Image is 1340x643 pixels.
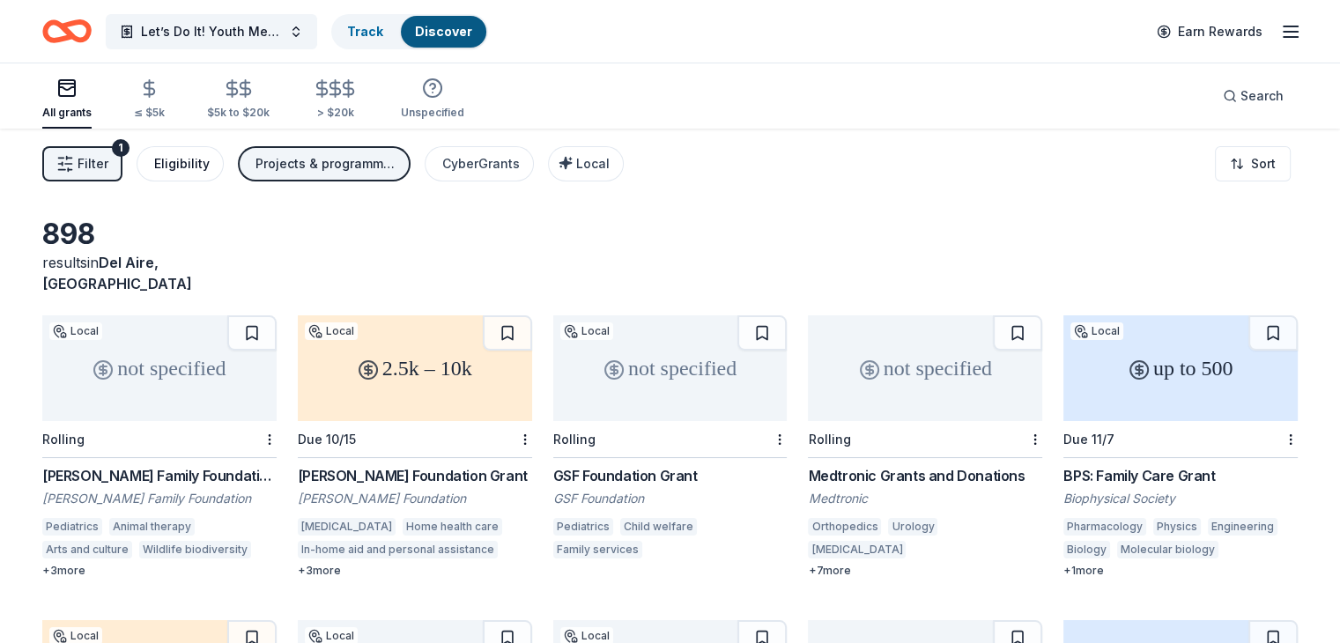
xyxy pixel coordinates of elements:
[298,465,532,486] div: [PERSON_NAME] Foundation Grant
[1063,518,1146,536] div: Pharmacology
[553,541,642,558] div: Family services
[808,518,881,536] div: Orthopedics
[298,315,532,578] a: 2.5k – 10kLocalDue 10/15[PERSON_NAME] Foundation Grant[PERSON_NAME] Foundation[MEDICAL_DATA]Home ...
[207,106,270,120] div: $5k to $20k
[1117,541,1218,558] div: Molecular biology
[1153,518,1201,536] div: Physics
[403,518,502,536] div: Home health care
[620,518,697,536] div: Child welfare
[1146,16,1273,48] a: Earn Rewards
[1063,490,1298,507] div: Biophysical Society
[1063,465,1298,486] div: BPS: Family Care Grant
[401,70,464,129] button: Unspecified
[425,146,534,181] button: CyberGrants
[808,564,1042,578] div: + 7 more
[137,146,224,181] button: Eligibility
[1063,432,1114,447] div: Due 11/7
[576,156,610,171] span: Local
[134,106,165,120] div: ≤ $5k
[42,70,92,129] button: All grants
[42,254,192,292] span: in
[401,106,464,120] div: Unspecified
[560,322,613,340] div: Local
[415,24,472,39] a: Discover
[255,153,396,174] div: Projects & programming, Scholarship, Training and capacity building, Other, Education
[42,432,85,447] div: Rolling
[106,14,317,49] button: Let’s Do It! Youth Mental Health Campaign
[553,490,788,507] div: GSF Foundation
[1063,541,1110,558] div: Biology
[312,71,359,129] button: > $20k
[1208,518,1277,536] div: Engineering
[42,315,277,578] a: not specifiedLocalRolling[PERSON_NAME] Family Foundation: Local Grantmaking[PERSON_NAME] Family F...
[298,315,532,421] div: 2.5k – 10k
[298,518,396,536] div: [MEDICAL_DATA]
[42,11,92,52] a: Home
[1070,322,1123,340] div: Local
[1240,85,1284,107] span: Search
[808,315,1042,578] a: not specifiedRollingMedtronic Grants and DonationsMedtronicOrthopedicsUrology[MEDICAL_DATA]+7more
[298,490,532,507] div: [PERSON_NAME] Foundation
[305,322,358,340] div: Local
[154,153,210,174] div: Eligibility
[442,153,520,174] div: CyberGrants
[1215,146,1291,181] button: Sort
[109,518,195,536] div: Animal therapy
[808,490,1042,507] div: Medtronic
[42,564,277,578] div: + 3 more
[207,71,270,129] button: $5k to $20k
[42,146,122,181] button: Filter1
[42,518,102,536] div: Pediatrics
[42,254,192,292] span: Del Aire, [GEOGRAPHIC_DATA]
[42,252,277,294] div: results
[1063,315,1298,421] div: up to 500
[78,153,108,174] span: Filter
[553,315,788,564] a: not specifiedLocalRollingGSF Foundation GrantGSF FoundationPediatricsChild welfareFamily services
[1063,315,1298,578] a: up to 500LocalDue 11/7BPS: Family Care GrantBiophysical SocietyPharmacologyPhysicsEngineeringBiol...
[42,217,277,252] div: 898
[298,432,356,447] div: Due 10/15
[42,106,92,120] div: All grants
[888,518,937,536] div: Urology
[553,432,596,447] div: Rolling
[1063,564,1298,578] div: + 1 more
[42,315,277,421] div: not specified
[238,146,411,181] button: Projects & programming, Scholarship, Training and capacity building, Other, Education
[808,541,906,558] div: [MEDICAL_DATA]
[42,465,277,486] div: [PERSON_NAME] Family Foundation: Local Grantmaking
[331,14,488,49] button: TrackDiscover
[298,541,498,558] div: In-home aid and personal assistance
[134,71,165,129] button: ≤ $5k
[49,322,102,340] div: Local
[1209,78,1298,114] button: Search
[553,465,788,486] div: GSF Foundation Grant
[808,465,1042,486] div: Medtronic Grants and Donations
[808,315,1042,421] div: not specified
[139,541,251,558] div: Wildlife biodiversity
[312,106,359,120] div: > $20k
[1251,153,1276,174] span: Sort
[347,24,383,39] a: Track
[298,564,532,578] div: + 3 more
[141,21,282,42] span: Let’s Do It! Youth Mental Health Campaign
[553,518,613,536] div: Pediatrics
[553,315,788,421] div: not specified
[548,146,624,181] button: Local
[808,432,850,447] div: Rolling
[42,490,277,507] div: [PERSON_NAME] Family Foundation
[42,541,132,558] div: Arts and culture
[112,139,130,157] div: 1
